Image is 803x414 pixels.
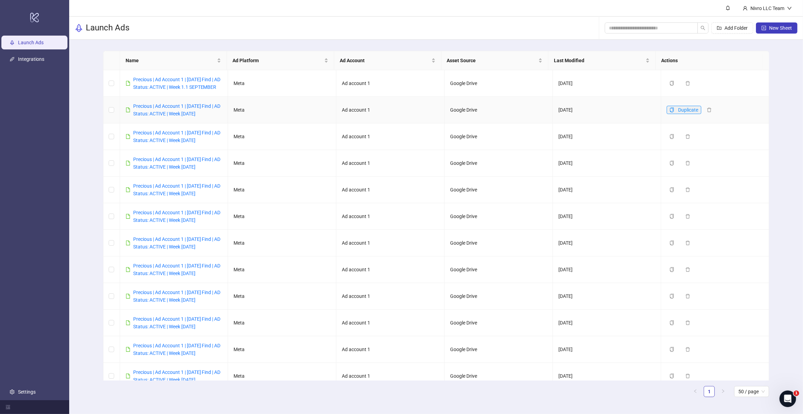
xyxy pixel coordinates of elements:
[228,177,336,203] td: Meta
[228,310,336,336] td: Meta
[685,134,690,139] span: delete
[553,256,661,283] td: [DATE]
[669,294,674,299] span: copy
[553,70,661,97] td: [DATE]
[126,81,130,86] span: file
[769,25,792,31] span: New Sheet
[734,386,769,397] div: Page Size
[553,363,661,389] td: [DATE]
[126,161,130,166] span: file
[441,51,549,70] th: Asset Source
[685,81,690,86] span: delete
[685,161,690,166] span: delete
[553,336,661,363] td: [DATE]
[227,51,334,70] th: Ad Platform
[86,22,129,34] h3: Launch Ads
[743,6,748,11] span: user
[228,256,336,283] td: Meta
[126,134,130,139] span: file
[553,150,661,177] td: [DATE]
[120,51,227,70] th: Name
[685,320,690,325] span: delete
[126,214,130,219] span: file
[707,107,712,112] span: delete
[761,26,766,30] span: plus-square
[690,386,701,397] button: left
[126,347,130,352] span: file
[445,336,553,363] td: Google Drive
[445,150,553,177] td: Google Drive
[667,106,701,114] button: Duplicate
[738,386,765,397] span: 50 / page
[133,263,221,276] a: Precious | Ad Account 1 | [DATE] Find | AD Status: ACTIVE | Week [DATE]
[336,230,445,256] td: Ad account 1
[445,256,553,283] td: Google Drive
[126,294,130,299] span: file
[669,267,674,272] span: copy
[126,241,130,245] span: file
[133,157,221,170] a: Precious | Ad Account 1 | [DATE] Find | AD Status: ACTIVE | Week [DATE]
[133,290,221,303] a: Precious | Ad Account 1 | [DATE] Find | AD Status: ACTIVE | Week [DATE]
[445,230,553,256] td: Google Drive
[228,363,336,389] td: Meta
[133,316,221,329] a: Precious | Ad Account 1 | [DATE] Find | AD Status: ACTIVE | Week [DATE]
[678,107,699,113] span: Duplicate
[554,57,644,64] span: Last Modified
[228,283,336,310] td: Meta
[685,241,690,245] span: delete
[228,97,336,123] td: Meta
[18,40,44,45] a: Launch Ads
[228,230,336,256] td: Meta
[704,386,715,397] li: 1
[336,150,445,177] td: Ad account 1
[447,57,537,64] span: Asset Source
[704,386,714,397] a: 1
[133,183,221,196] a: Precious | Ad Account 1 | [DATE] Find | AD Status: ACTIVE | Week [DATE]
[133,130,221,143] a: Precious | Ad Account 1 | [DATE] Find | AD Status: ACTIVE | Week [DATE]
[669,320,674,325] span: copy
[126,57,216,64] span: Name
[6,405,10,410] span: menu-fold
[711,22,753,34] button: Add Folder
[669,347,674,352] span: copy
[18,389,36,395] a: Settings
[718,386,729,397] button: right
[685,294,690,299] span: delete
[718,386,729,397] li: Next Page
[690,386,701,397] li: Previous Page
[548,51,656,70] th: Last Modified
[126,187,130,192] span: file
[445,123,553,150] td: Google Drive
[133,369,221,383] a: Precious | Ad Account 1 | [DATE] Find | AD Status: ACTIVE | Week [DATE]
[133,103,221,116] a: Precious | Ad Account 1 | [DATE] Find | AD Status: ACTIVE | Week [DATE]
[787,6,792,11] span: down
[336,310,445,336] td: Ad account 1
[669,187,674,192] span: copy
[228,123,336,150] td: Meta
[726,6,730,10] span: bell
[748,4,787,12] div: Nivro LLC Team
[721,389,725,393] span: right
[133,77,221,90] a: Precious | Ad Account 1 | [DATE] Find | AD Status: ACTIVE | Week 1.1 SEPTEMBER
[228,203,336,230] td: Meta
[336,97,445,123] td: Ad account 1
[445,283,553,310] td: Google Drive
[685,187,690,192] span: delete
[445,97,553,123] td: Google Drive
[669,241,674,245] span: copy
[669,161,674,166] span: copy
[669,107,674,112] span: copy
[228,336,336,363] td: Meta
[669,374,674,378] span: copy
[336,203,445,230] td: Ad account 1
[685,374,690,378] span: delete
[340,57,430,64] span: Ad Account
[553,230,661,256] td: [DATE]
[336,256,445,283] td: Ad account 1
[18,56,44,62] a: Integrations
[553,177,661,203] td: [DATE]
[126,107,130,112] span: file
[693,389,697,393] span: left
[336,70,445,97] td: Ad account 1
[228,70,336,97] td: Meta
